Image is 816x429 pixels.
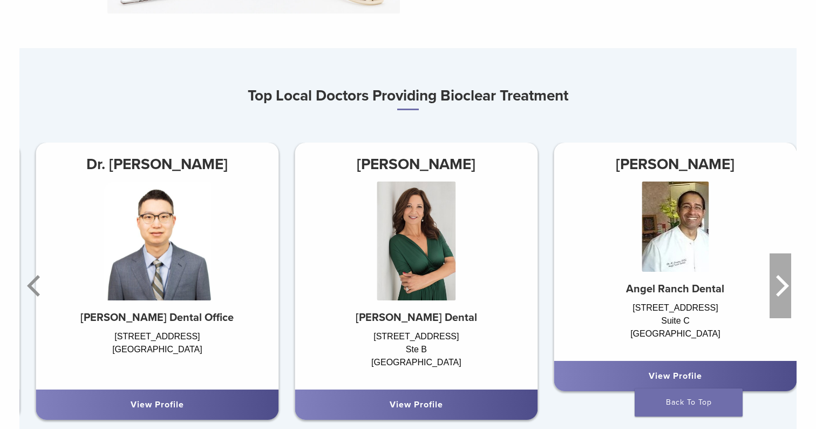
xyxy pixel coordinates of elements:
[626,283,724,296] strong: Angel Ranch Dental
[356,311,477,324] strong: [PERSON_NAME] Dental
[80,311,234,324] strong: [PERSON_NAME] Dental Office
[390,399,443,410] a: View Profile
[295,151,538,177] h3: [PERSON_NAME]
[554,151,797,177] h3: [PERSON_NAME]
[770,253,791,318] button: Next
[19,83,797,110] h3: Top Local Doctors Providing Bioclear Treatment
[36,151,278,177] h3: Dr. [PERSON_NAME]
[642,182,709,272] img: Dr. Rajeev Prasher
[103,182,211,300] img: Dr. Henry Chung
[36,330,278,379] div: [STREET_ADDRESS] [GEOGRAPHIC_DATA]
[377,182,455,300] img: Dr. Sandra Calleros
[635,388,743,417] a: Back To Top
[295,330,538,379] div: [STREET_ADDRESS] Ste B [GEOGRAPHIC_DATA]
[131,399,184,410] a: View Profile
[25,253,46,318] button: Previous
[649,371,702,381] a: View Profile
[554,301,797,350] div: [STREET_ADDRESS] Suite C [GEOGRAPHIC_DATA]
